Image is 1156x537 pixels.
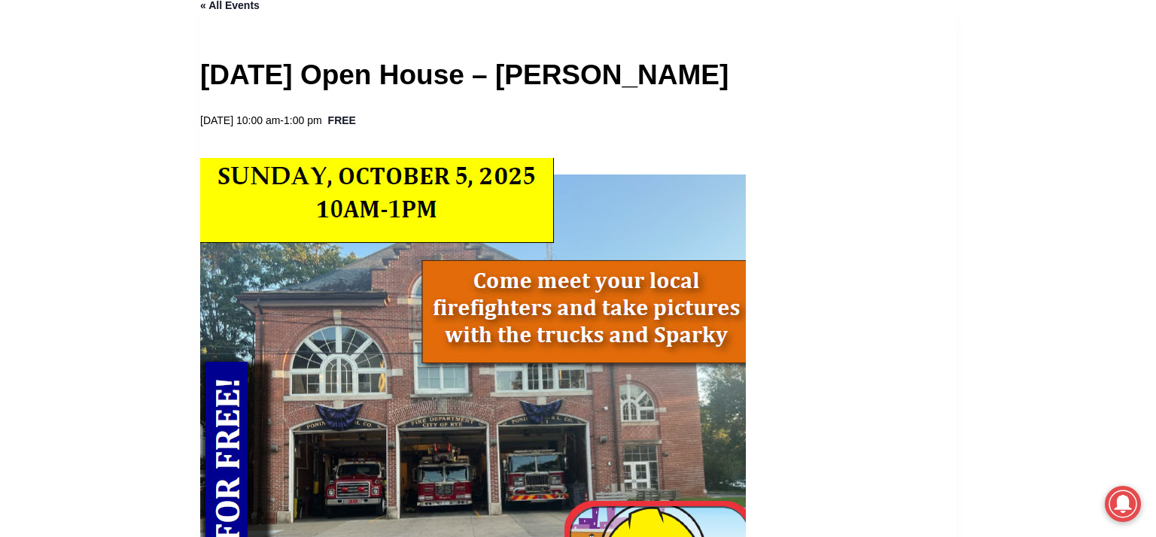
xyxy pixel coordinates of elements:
[362,146,729,187] a: Intern @ [DOMAIN_NAME]
[380,1,711,146] div: "The first chef I interviewed talked about coming to [GEOGRAPHIC_DATA] from [GEOGRAPHIC_DATA] in ...
[200,56,956,94] h1: [DATE] Open House – [PERSON_NAME]
[394,150,698,184] span: Intern @ [DOMAIN_NAME]
[284,114,322,126] span: 1:00 pm
[200,114,280,126] span: [DATE] 10:00 am
[200,112,322,129] h2: -
[328,112,356,129] span: Free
